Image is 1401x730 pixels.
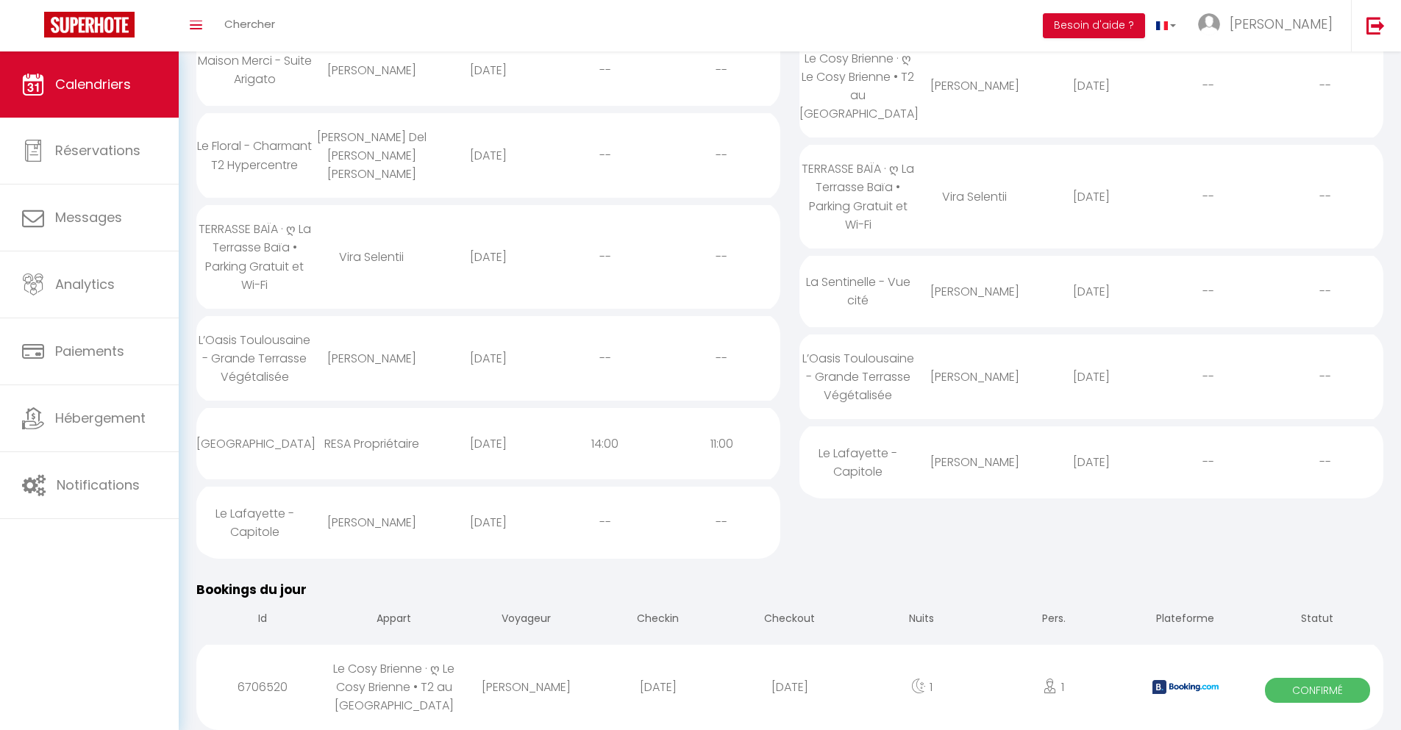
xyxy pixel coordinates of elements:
th: Statut [1252,599,1383,641]
div: [DATE] [724,663,855,711]
div: Vira Selentii [916,173,1033,221]
span: Messages [55,208,122,226]
div: -- [546,233,663,281]
div: -- [663,233,780,281]
div: -- [663,498,780,546]
th: Plateforme [1119,599,1251,641]
div: [DATE] [430,334,547,382]
span: Paiements [55,342,124,360]
div: -- [1149,62,1266,110]
span: Confirmé [1265,678,1371,703]
div: [DATE] [430,132,547,179]
span: Chercher [224,16,275,32]
div: Le Lafayette - Capitole [196,490,313,556]
th: Pers. [988,599,1119,641]
div: [PERSON_NAME] [313,334,430,382]
div: -- [1149,268,1266,315]
div: [DATE] [430,46,547,94]
div: 1 [988,663,1119,711]
div: 11:00 [663,420,780,468]
div: [PERSON_NAME] [916,353,1033,401]
button: Besoin d'aide ? [1043,13,1145,38]
div: [PERSON_NAME] [313,46,430,94]
th: Nuits [856,599,988,641]
img: Super Booking [44,12,135,37]
span: Réservations [55,141,140,160]
th: Appart [328,599,460,641]
div: L’Oasis Toulousaine - Grande Terrasse Végétalisée [799,334,916,419]
div: -- [546,132,663,179]
div: -- [1149,353,1266,401]
div: [DATE] [1033,268,1150,315]
div: -- [546,46,663,94]
span: Analytics [55,275,115,293]
span: Hébergement [55,409,146,427]
div: TERRASSE BAÏA · ღ La Terrasse Baïa • Parking Gratuit et Wi-Fi [799,145,916,248]
img: ... [1198,13,1220,35]
div: -- [1266,268,1383,315]
div: [DATE] [1033,173,1150,221]
div: [DATE] [1033,353,1150,401]
div: RESA Propriétaire [313,420,430,468]
div: L’Oasis Toulousaine - Grande Terrasse Végétalisée [196,316,313,401]
div: -- [1149,438,1266,486]
img: logout [1366,16,1385,35]
span: Bookings du jour [196,581,307,598]
div: Le Lafayette - Capitole [799,429,916,495]
div: [PERSON_NAME] [916,268,1033,315]
div: [PERSON_NAME] Del [PERSON_NAME] [PERSON_NAME] [313,113,430,198]
div: Le Floral - Charmant T2 Hypercentre [196,122,313,188]
span: Calendriers [55,75,131,93]
div: La Sentinelle - Vue cité [799,258,916,324]
div: -- [546,498,663,546]
div: -- [663,334,780,382]
div: -- [1266,173,1383,221]
div: Le Cosy Brienne · ღ Le Cosy Brienne • T2 au [GEOGRAPHIC_DATA] [328,645,460,729]
th: Voyageur [460,599,592,641]
span: [PERSON_NAME] [1230,15,1333,33]
div: [PERSON_NAME] [916,62,1033,110]
div: [PERSON_NAME] [916,438,1033,486]
div: -- [663,46,780,94]
div: [DATE] [430,420,547,468]
div: [PERSON_NAME] [460,663,592,711]
div: -- [1149,173,1266,221]
th: Id [196,599,328,641]
div: 1 [856,663,988,711]
div: [DATE] [1033,438,1150,486]
div: 14:00 [546,420,663,468]
div: [PERSON_NAME] [313,498,430,546]
th: Checkin [592,599,724,641]
div: Maison Merci - Suite Arigato [196,37,313,103]
div: Le Cosy Brienne · ღ Le Cosy Brienne • T2 au [GEOGRAPHIC_DATA] [799,35,916,138]
div: [GEOGRAPHIC_DATA] [196,420,313,468]
div: -- [1266,438,1383,486]
div: -- [663,132,780,179]
th: Checkout [724,599,855,641]
img: booking2.png [1152,680,1219,694]
div: [DATE] [430,498,547,546]
div: -- [1266,62,1383,110]
div: -- [1266,353,1383,401]
div: -- [546,334,663,382]
span: Notifications [57,476,140,494]
div: Vira Selentii [313,233,430,281]
button: Ouvrir le widget de chat LiveChat [12,6,56,50]
div: [DATE] [1033,62,1150,110]
div: TERRASSE BAÏA · ღ La Terrasse Baïa • Parking Gratuit et Wi-Fi [196,205,313,309]
div: [DATE] [430,233,547,281]
div: [DATE] [592,663,724,711]
div: 6706520 [196,663,328,711]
